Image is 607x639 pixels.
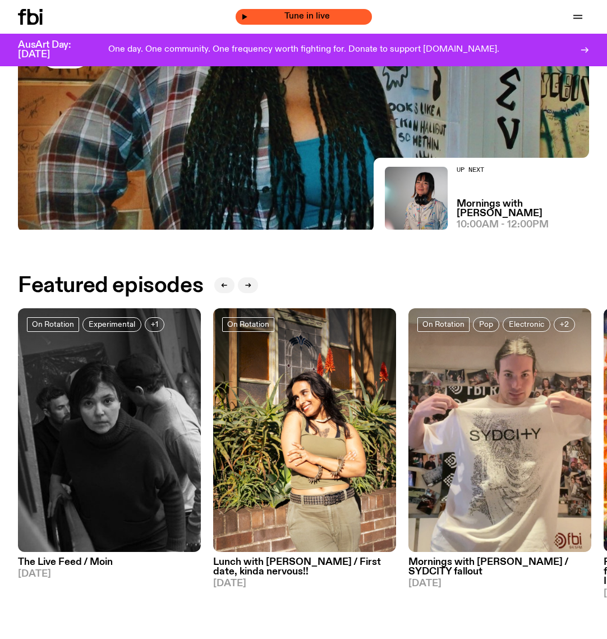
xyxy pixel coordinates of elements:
[108,45,499,55] p: One day. One community. One frequency worth fighting for. Donate to support [DOMAIN_NAME].
[213,579,396,588] span: [DATE]
[222,317,274,332] a: On Rotation
[18,569,201,579] span: [DATE]
[213,552,396,588] a: Lunch with [PERSON_NAME] / First date, kinda nervous!![DATE]
[408,308,591,553] img: Jim in the fbi studio, showing off their white SYDCITY t-shirt.
[473,317,499,332] a: Pop
[457,220,549,230] span: 10:00am - 12:00pm
[213,558,396,577] h3: Lunch with [PERSON_NAME] / First date, kinda nervous!!
[236,9,372,25] button: On AirEpisode DescriptionTune in live
[509,320,544,328] span: Electronic
[408,579,591,588] span: [DATE]
[503,317,550,332] a: Electronic
[27,317,79,332] a: On Rotation
[18,40,90,60] h3: AusArt Day: [DATE]
[18,276,203,296] h2: Featured episodes
[408,552,591,588] a: Mornings with [PERSON_NAME] / SYDCITY fallout[DATE]
[213,308,396,553] img: Tanya is standing in front of plants and a brick fence on a sunny day. She is looking to the left...
[554,317,575,332] button: +2
[560,320,569,328] span: +2
[417,317,470,332] a: On Rotation
[385,167,448,230] img: Kana Frazer is smiling at the camera with her head tilted slightly to her left. She wears big bla...
[151,320,158,328] span: +1
[422,320,465,328] span: On Rotation
[457,199,589,218] a: Mornings with [PERSON_NAME]
[457,167,589,173] h2: Up Next
[479,320,493,328] span: Pop
[145,317,164,332] button: +1
[32,320,74,328] span: On Rotation
[89,320,135,328] span: Experimental
[82,317,141,332] a: Experimental
[18,552,201,579] a: The Live Feed / Moin[DATE]
[248,12,366,21] span: Tune in live
[18,308,201,553] img: A black and white image of moin on stairs, looking up at the camera.
[408,558,591,577] h3: Mornings with [PERSON_NAME] / SYDCITY fallout
[18,558,201,567] h3: The Live Feed / Moin
[227,320,269,328] span: On Rotation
